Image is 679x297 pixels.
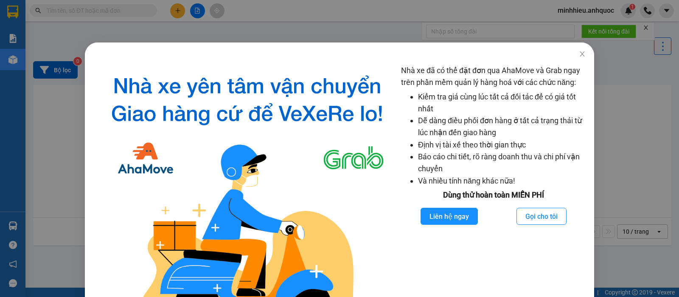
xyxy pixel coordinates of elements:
[421,208,478,225] button: Liên hệ ngay
[418,151,586,175] li: Báo cáo chi tiết, rõ ràng doanh thu và chi phí vận chuyển
[418,91,586,115] li: Kiểm tra giá cùng lúc tất cả đối tác để có giá tốt nhất
[525,211,558,222] span: Gọi cho tôi
[418,139,586,151] li: Định vị tài xế theo thời gian thực
[418,175,586,187] li: Và nhiều tính năng khác nữa!
[429,211,469,222] span: Liên hệ ngay
[401,189,586,201] div: Dùng thử hoàn toàn MIỄN PHÍ
[516,208,567,225] button: Gọi cho tôi
[579,51,586,57] span: close
[418,115,586,139] li: Dễ dàng điều phối đơn hàng ở tất cả trạng thái từ lúc nhận đến giao hàng
[570,42,594,66] button: Close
